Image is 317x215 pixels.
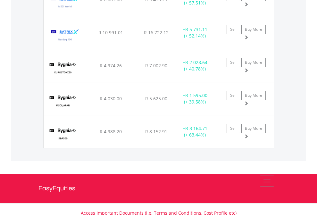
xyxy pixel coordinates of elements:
a: EasyEquities [38,174,279,203]
a: Buy More [241,124,266,133]
img: TFSA.SYG500.png [47,123,79,146]
span: R 16 722.12 [144,29,169,36]
span: R 4 974.26 [100,62,122,69]
a: Buy More [241,25,266,34]
span: R 2 028.64 [185,59,207,65]
span: R 10 991.01 [98,29,123,36]
span: R 1 595.00 [185,92,207,98]
div: + (+ 52.14%) [175,26,215,39]
a: Sell [227,25,240,34]
a: Buy More [241,58,266,67]
img: TFSA.STXNDQ.png [47,24,84,47]
span: R 7 002.90 [145,62,167,69]
span: R 5 731.11 [185,26,207,32]
span: R 5 625.00 [145,95,167,102]
a: Sell [227,124,240,133]
a: Sell [227,91,240,100]
div: + (+ 39.58%) [175,92,215,105]
div: + (+ 40.78%) [175,59,215,72]
img: TFSA.SYGJP.png [47,90,79,113]
a: Sell [227,58,240,67]
span: R 3 164.71 [185,125,207,131]
span: R 4 030.00 [100,95,122,102]
a: Buy More [241,91,266,100]
div: + (+ 63.44%) [175,125,215,138]
span: R 8 152.91 [145,128,167,135]
span: R 4 988.20 [100,128,122,135]
img: TFSA.SYGEU.png [47,57,79,80]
